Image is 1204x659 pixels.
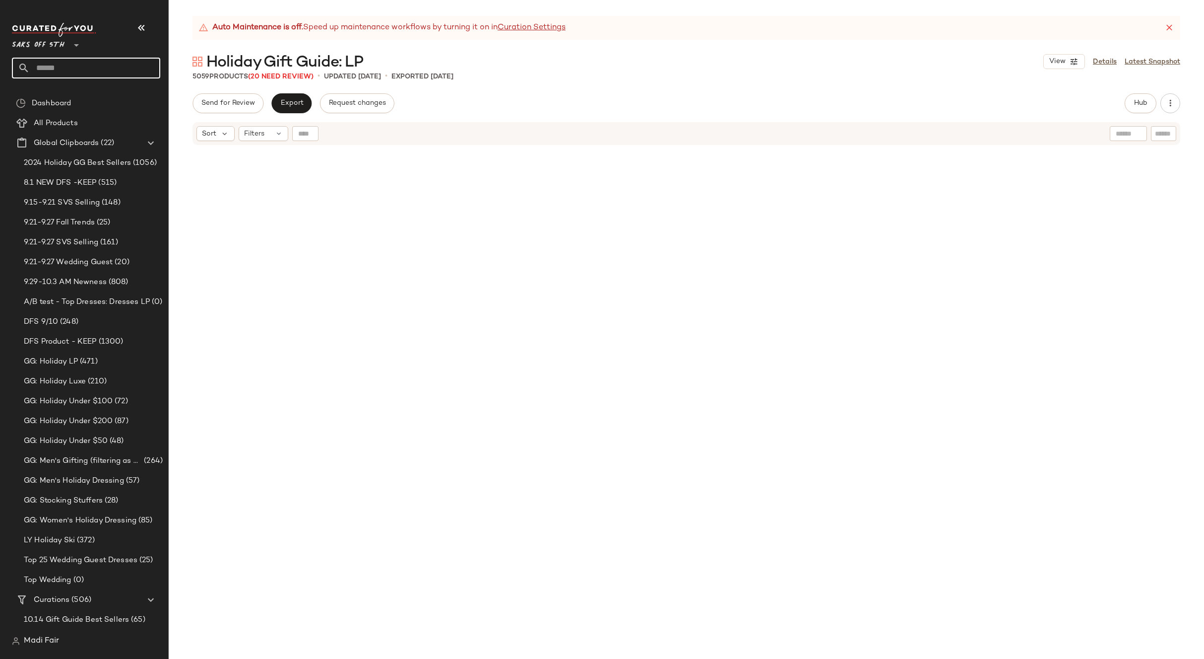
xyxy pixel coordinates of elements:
[24,416,113,427] span: GG: Holiday Under $200
[317,71,320,82] span: •
[86,376,107,387] span: (210)
[198,22,566,34] div: Speed up maintenance workflows by turning it on in
[212,22,303,34] strong: Auto Maintenance is off.
[1049,58,1066,66] span: View
[24,237,98,248] span: 9.21-9.27 SVS Selling
[24,396,113,407] span: GG: Holiday Under $100
[24,635,59,647] span: Madi Fair
[16,98,26,108] img: svg%3e
[124,475,140,487] span: (57)
[244,129,264,139] span: Filters
[24,614,129,626] span: 10.14 Gift Guide Best Sellers
[1125,57,1180,67] a: Latest Snapshot
[113,257,129,268] span: (20)
[201,99,255,107] span: Send for Review
[192,93,263,113] button: Send for Review
[24,277,107,288] span: 9.29-10.3 AM Newness
[24,515,136,526] span: GG: Women's Holiday Dressing
[58,316,78,328] span: (248)
[24,455,142,467] span: GG: Men's Gifting (filtering as women's)
[24,475,124,487] span: GG: Men's Holiday Dressing
[202,129,216,139] span: Sort
[108,436,124,447] span: (48)
[248,73,314,80] span: (20 Need Review)
[328,99,386,107] span: Request changes
[113,396,128,407] span: (72)
[24,217,95,228] span: 9.21-9.27 Fall Trends
[103,495,119,507] span: (28)
[24,555,137,566] span: Top 25 Wedding Guest Dresses
[24,535,75,546] span: LY Holiday Ski
[99,138,114,149] span: (22)
[24,376,86,387] span: GG: Holiday Luxe
[142,455,163,467] span: (264)
[107,277,128,288] span: (808)
[98,237,118,248] span: (161)
[34,118,78,129] span: All Products
[498,22,566,34] a: Curation Settings
[32,98,71,109] span: Dashboard
[69,594,91,606] span: (506)
[71,575,84,586] span: (0)
[24,296,150,308] span: A/B test - Top Dresses: Dresses LP
[34,138,99,149] span: Global Clipboards
[391,72,453,82] p: Exported [DATE]
[24,436,108,447] span: GG: Holiday Under $50
[150,296,162,308] span: (0)
[12,637,20,645] img: svg%3e
[137,555,153,566] span: (25)
[24,197,100,209] span: 9.15-9.21 SVS Selling
[34,594,69,606] span: Curations
[113,416,128,427] span: (87)
[12,23,96,37] img: cfy_white_logo.C9jOOHJF.svg
[320,93,394,113] button: Request changes
[129,614,145,626] span: (65)
[100,197,121,209] span: (148)
[24,356,78,367] span: GG: Holiday LP
[192,57,202,67] img: svg%3e
[78,356,98,367] span: (471)
[24,177,96,189] span: 8.1 NEW DFS -KEEP
[385,71,387,82] span: •
[24,495,103,507] span: GG: Stocking Stuffers
[97,336,124,348] span: (1300)
[24,257,113,268] span: 9.21-9.27 Wedding Guest
[12,34,64,52] span: Saks OFF 5TH
[136,515,153,526] span: (85)
[1043,54,1085,69] button: View
[24,316,58,328] span: DFS 9/10
[280,99,303,107] span: Export
[95,217,111,228] span: (25)
[24,336,97,348] span: DFS Product - KEEP
[192,72,314,82] div: Products
[1093,57,1117,67] a: Details
[1125,93,1156,113] button: Hub
[96,177,117,189] span: (515)
[24,157,131,169] span: 2024 Holiday GG Best Sellers
[206,53,363,73] span: Holiday Gift Guide: LP
[75,535,95,546] span: (372)
[271,93,312,113] button: Export
[192,73,209,80] span: 5059
[24,575,71,586] span: Top Wedding
[324,72,381,82] p: updated [DATE]
[131,157,157,169] span: (1056)
[1134,99,1147,107] span: Hub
